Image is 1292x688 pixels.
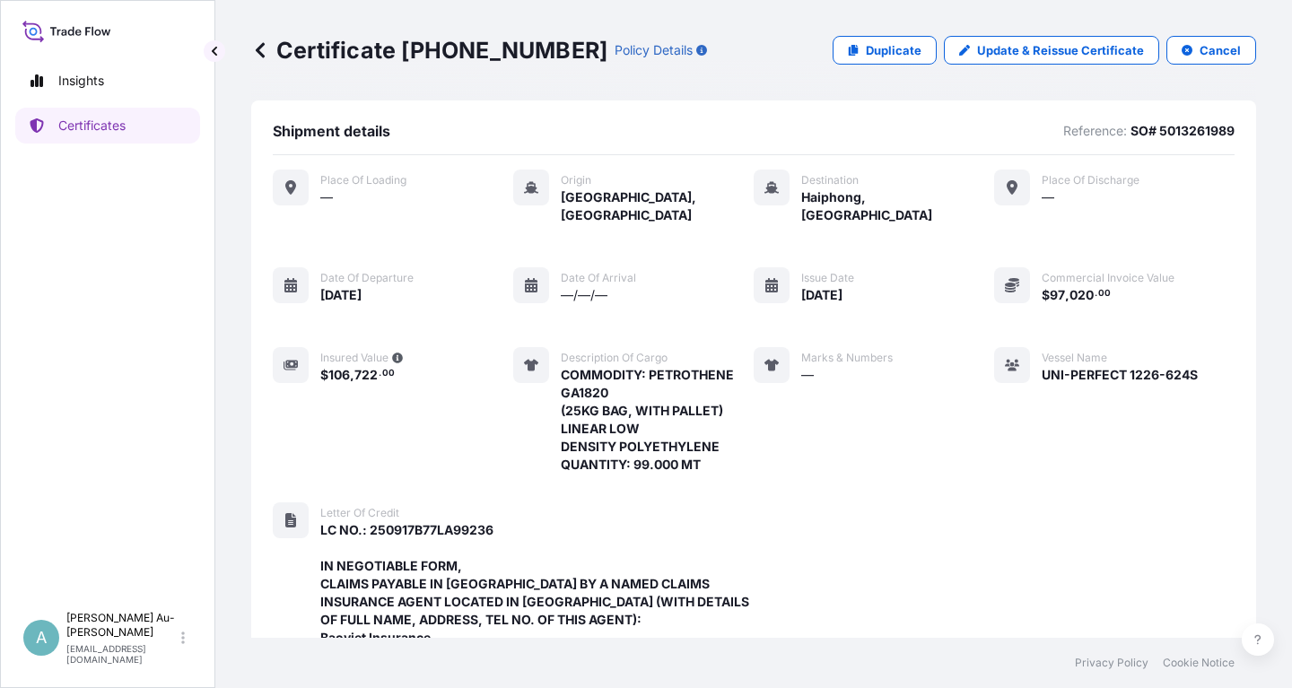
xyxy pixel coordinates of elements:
p: [EMAIL_ADDRESS][DOMAIN_NAME] [66,643,178,665]
a: Update & Reissue Certificate [944,36,1159,65]
span: Issue Date [801,271,854,285]
span: Date of departure [320,271,414,285]
span: , [350,369,354,381]
p: Policy Details [615,41,693,59]
span: 020 [1069,289,1094,301]
p: SO# 5013261989 [1130,122,1235,140]
p: Update & Reissue Certificate [977,41,1144,59]
span: Marks & Numbers [801,351,893,365]
span: A [36,629,47,647]
p: [PERSON_NAME] Au-[PERSON_NAME] [66,611,178,640]
a: Certificates [15,108,200,144]
span: Commercial Invoice Value [1042,271,1174,285]
span: 00 [382,370,395,377]
span: [GEOGRAPHIC_DATA], [GEOGRAPHIC_DATA] [561,188,754,224]
span: COMMODITY: PETROTHENE GA1820 (25KG BAG, WITH PALLET) LINEAR LOW DENSITY POLYETHYLENE QUANTITY: 99... [561,366,754,474]
span: Vessel Name [1042,351,1107,365]
p: Duplicate [866,41,921,59]
a: Privacy Policy [1075,656,1148,670]
span: Description of cargo [561,351,668,365]
span: [DATE] [320,286,362,304]
span: [DATE] [801,286,842,304]
span: Origin [561,173,591,187]
button: Cancel [1166,36,1256,65]
span: — [320,188,333,206]
p: Cancel [1200,41,1241,59]
span: 722 [354,369,378,381]
p: Certificate [PHONE_NUMBER] [251,36,607,65]
span: $ [320,369,328,381]
span: . [1095,291,1097,297]
span: Place of Loading [320,173,406,187]
span: $ [1042,289,1050,301]
span: —/—/— [561,286,607,304]
span: Date of arrival [561,271,636,285]
span: Haiphong, [GEOGRAPHIC_DATA] [801,188,994,224]
span: . [379,370,381,377]
span: 106 [328,369,350,381]
p: Certificates [58,117,126,135]
p: Insights [58,72,104,90]
span: Destination [801,173,859,187]
a: Insights [15,63,200,99]
span: — [801,366,814,384]
span: UNI-PERFECT 1226-624S [1042,366,1198,384]
span: , [1065,289,1069,301]
span: 97 [1050,289,1065,301]
a: Cookie Notice [1163,656,1235,670]
span: 00 [1098,291,1111,297]
span: — [1042,188,1054,206]
span: Letter of Credit [320,506,399,520]
p: Reference: [1063,122,1127,140]
a: Duplicate [833,36,937,65]
span: Shipment details [273,122,390,140]
span: Insured Value [320,351,388,365]
span: Place of discharge [1042,173,1139,187]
